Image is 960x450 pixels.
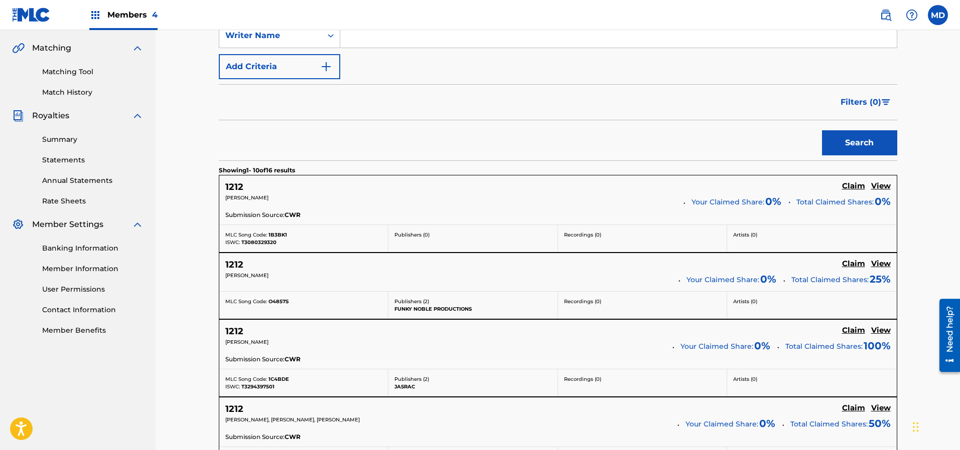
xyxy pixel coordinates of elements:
[12,42,25,54] img: Matching
[910,402,960,450] iframe: Chat Widget
[870,272,891,287] span: 25 %
[864,338,891,353] span: 100 %
[835,90,897,115] button: Filters (0)
[785,342,863,351] span: Total Claimed Shares:
[875,194,891,209] span: 0%
[225,383,240,390] span: ISWC:
[225,376,267,382] span: MLC Song Code:
[871,403,891,413] h5: View
[687,275,759,285] span: Your Claimed Share:
[876,5,896,25] a: Public Search
[692,197,764,207] span: Your Claimed Share:
[42,67,144,77] a: Matching Tool
[42,87,144,98] a: Match History
[906,9,918,21] img: help
[225,355,285,364] span: Submission Source:
[225,30,316,42] div: Writer Name
[42,196,144,206] a: Rate Sheets
[225,339,268,345] span: [PERSON_NAME]
[791,275,869,284] span: Total Claimed Shares:
[871,181,891,192] a: View
[268,298,289,305] span: O4857S
[131,42,144,54] img: expand
[12,8,51,22] img: MLC Logo
[131,110,144,122] img: expand
[871,259,891,269] h5: View
[902,5,922,25] div: Help
[932,295,960,376] iframe: Resource Center
[241,383,275,390] span: T3294397501
[842,403,865,413] h5: Claim
[882,99,890,105] img: filter
[759,416,775,431] span: 0 %
[225,272,268,279] span: [PERSON_NAME]
[285,432,301,441] span: CWR
[871,326,891,335] h5: View
[12,218,24,231] img: Member Settings
[733,231,891,239] p: Artists ( 0 )
[842,259,865,269] h5: Claim
[225,194,268,201] span: [PERSON_NAME]
[225,326,243,337] h5: 1212
[42,284,144,295] a: User Permissions
[32,42,71,54] span: Matching
[219,166,295,175] p: Showing 1 - 10 of 16 results
[733,375,891,383] p: Artists ( 0 )
[225,259,243,271] h5: 1212
[564,298,721,305] p: Recordings ( 0 )
[285,210,301,219] span: CWR
[42,305,144,315] a: Contact Information
[32,218,103,231] span: Member Settings
[790,419,868,428] span: Total Claimed Shares:
[225,432,285,441] span: Submission Source:
[564,231,721,239] p: Recordings ( 0 )
[219,54,340,79] button: Add Criteria
[765,194,781,209] span: 0 %
[42,264,144,274] a: Member Information
[685,419,758,429] span: Your Claimed Share:
[394,383,552,390] p: JASRAC
[42,325,144,336] a: Member Benefits
[796,197,874,207] span: Total Claimed Shares:
[285,355,301,364] span: CWR
[268,232,287,238] span: 1B3BK1
[225,416,360,423] span: [PERSON_NAME], [PERSON_NAME], [PERSON_NAME]
[871,259,891,270] a: View
[152,10,158,20] span: 4
[733,298,891,305] p: Artists ( 0 )
[394,375,552,383] p: Publishers ( 2 )
[928,5,948,25] div: User Menu
[225,403,243,415] h5: 1212
[880,9,892,21] img: search
[871,326,891,337] a: View
[131,218,144,231] img: expand
[225,181,243,193] h5: 1212
[89,9,101,21] img: Top Rightsholders
[754,338,770,353] span: 0 %
[841,96,881,108] span: Filters ( 0 )
[320,61,332,73] img: 9d2ae6d4665cec9f34b9.svg
[225,298,267,305] span: MLC Song Code:
[913,412,919,442] div: Drag
[42,134,144,145] a: Summary
[871,181,891,191] h5: View
[871,403,891,414] a: View
[822,130,897,155] button: Search
[394,305,552,313] p: FUNKY NOBLE PRODUCTIONS
[842,181,865,191] h5: Claim
[225,210,285,219] span: Submission Source:
[32,110,69,122] span: Royalties
[394,231,552,239] p: Publishers ( 0 )
[42,175,144,186] a: Annual Statements
[760,272,776,287] span: 0 %
[564,375,721,383] p: Recordings ( 0 )
[869,416,891,431] span: 50 %
[225,232,267,238] span: MLC Song Code:
[12,110,24,122] img: Royalties
[394,298,552,305] p: Publishers ( 2 )
[241,239,277,246] span: T3080329320
[842,326,865,335] h5: Claim
[680,341,753,352] span: Your Claimed Share:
